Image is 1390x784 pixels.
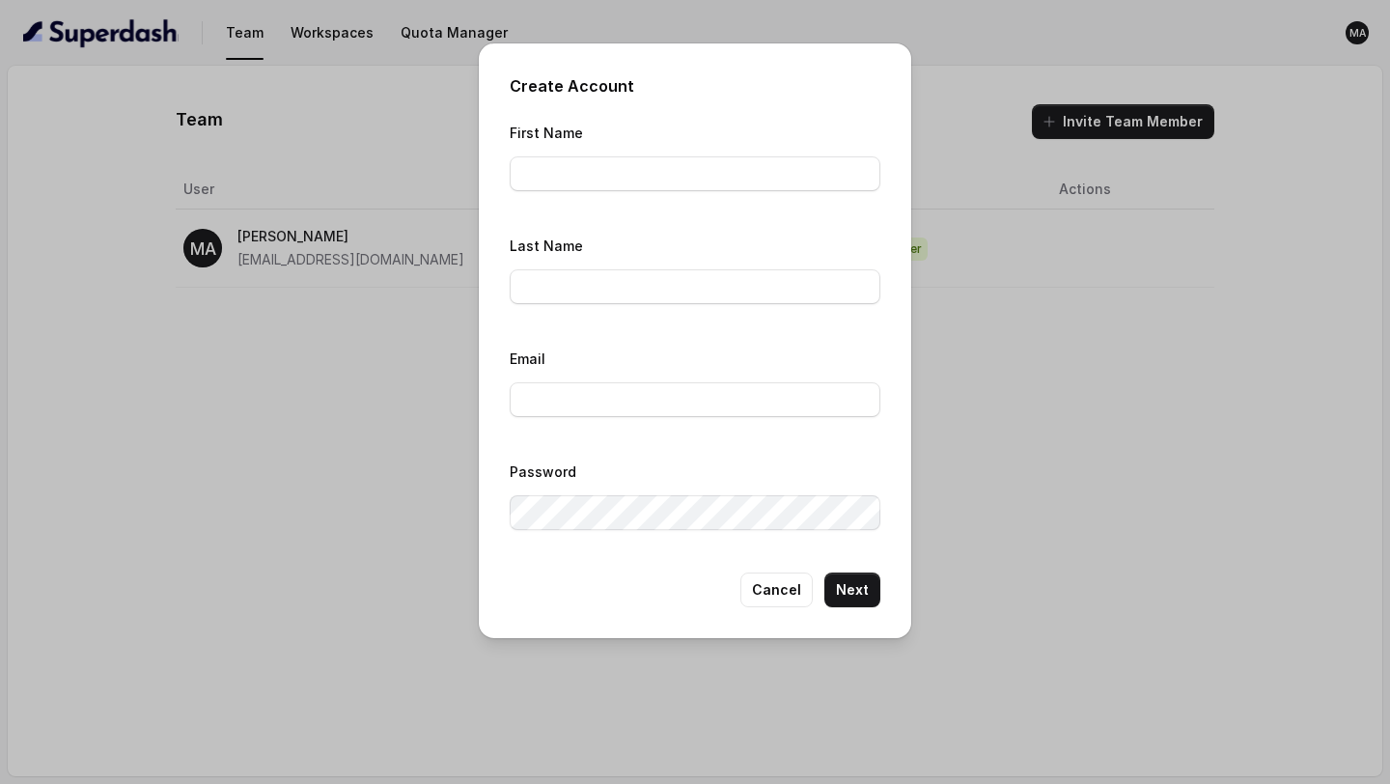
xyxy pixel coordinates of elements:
[510,463,576,480] label: Password
[510,125,583,141] label: First Name
[510,350,545,367] label: Email
[510,74,880,98] h2: Create Account
[510,238,583,254] label: Last Name
[740,573,813,607] button: Cancel
[824,573,880,607] button: Next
